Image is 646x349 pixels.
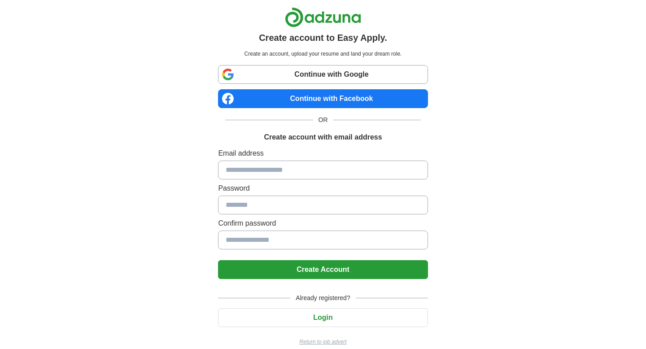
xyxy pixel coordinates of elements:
[218,183,428,194] label: Password
[285,7,361,27] img: Adzuna logo
[259,31,387,44] h1: Create account to Easy Apply.
[264,132,382,143] h1: Create account with email address
[218,65,428,84] a: Continue with Google
[313,115,333,125] span: OR
[218,89,428,108] a: Continue with Facebook
[218,314,428,321] a: Login
[218,260,428,279] button: Create Account
[218,338,428,346] a: Return to job advert
[290,293,355,303] span: Already registered?
[218,308,428,327] button: Login
[220,50,426,58] p: Create an account, upload your resume and land your dream role.
[218,148,428,159] label: Email address
[218,218,428,229] label: Confirm password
